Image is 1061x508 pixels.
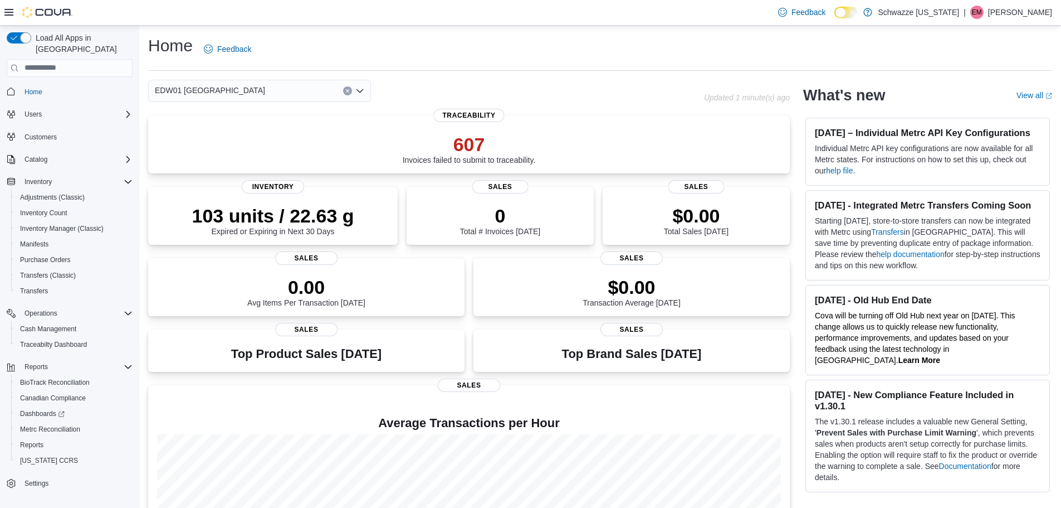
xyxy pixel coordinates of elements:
[460,205,540,227] p: 0
[20,130,61,144] a: Customers
[939,462,991,471] a: Documentation
[20,360,133,374] span: Reports
[11,283,137,299] button: Transfers
[25,177,52,186] span: Inventory
[815,389,1040,412] h3: [DATE] - New Compliance Feature Included in v1.30.1
[2,84,137,100] button: Home
[25,155,47,164] span: Catalog
[815,143,1040,176] p: Individual Metrc API key configurations are now available for all Metrc states. For instructions ...
[20,287,48,296] span: Transfers
[25,479,48,488] span: Settings
[668,180,725,193] span: Sales
[964,6,966,19] p: |
[25,88,42,96] span: Home
[16,269,80,282] a: Transfers (Classic)
[16,238,53,251] a: Manifests
[2,359,137,375] button: Reports
[562,347,702,361] h3: Top Brand Sales [DATE]
[815,311,1015,365] span: Cova will be turning off Old Hub next year on [DATE]. This change allows us to quickly release ne...
[2,107,137,122] button: Users
[20,108,46,121] button: Users
[20,360,52,374] button: Reports
[20,378,90,387] span: BioTrack Reconciliation
[31,32,133,55] span: Load All Apps in [GEOGRAPHIC_DATA]
[16,253,133,267] span: Purchase Orders
[878,6,959,19] p: Schwazze [US_STATE]
[16,253,75,267] a: Purchase Orders
[247,276,365,307] div: Avg Items Per Transaction [DATE]
[20,108,133,121] span: Users
[16,206,133,220] span: Inventory Count
[2,129,137,145] button: Customers
[20,85,47,99] a: Home
[791,7,825,18] span: Feedback
[600,251,663,265] span: Sales
[16,322,81,336] a: Cash Management
[600,323,663,336] span: Sales
[403,133,536,156] p: 607
[988,6,1052,19] p: [PERSON_NAME]
[20,476,133,490] span: Settings
[403,133,536,165] div: Invoices failed to submit to traceability.
[16,222,108,235] a: Inventory Manager (Classic)
[834,7,858,18] input: Dark Mode
[20,224,104,233] span: Inventory Manager (Classic)
[2,152,137,167] button: Catalog
[20,425,80,434] span: Metrc Reconciliation
[20,175,56,188] button: Inventory
[16,269,133,282] span: Transfers (Classic)
[11,337,137,352] button: Traceabilty Dashboard
[16,322,133,336] span: Cash Management
[2,475,137,491] button: Settings
[155,84,265,97] span: EDW01 [GEOGRAPHIC_DATA]
[20,255,71,264] span: Purchase Orders
[16,191,89,204] a: Adjustments (Classic)
[664,205,728,236] div: Total Sales [DATE]
[20,153,52,166] button: Catalog
[16,454,133,467] span: Washington CCRS
[16,206,72,220] a: Inventory Count
[217,43,251,55] span: Feedback
[16,238,133,251] span: Manifests
[460,205,540,236] div: Total # Invoices [DATE]
[192,205,354,236] div: Expired or Expiring in Next 30 Days
[16,407,69,420] a: Dashboards
[16,423,85,436] a: Metrc Reconciliation
[20,441,43,449] span: Reports
[25,362,48,371] span: Reports
[815,215,1040,271] p: Starting [DATE], store-to-store transfers can now be integrated with Metrc using in [GEOGRAPHIC_D...
[275,323,338,336] span: Sales
[871,228,904,236] a: Transfers
[157,417,781,430] h4: Average Transactions per Hour
[16,338,133,351] span: Traceabilty Dashboard
[970,6,984,19] div: Eric McQueen
[148,35,193,57] h1: Home
[20,307,133,320] span: Operations
[1016,91,1052,100] a: View allExternal link
[20,456,78,465] span: [US_STATE] CCRS
[2,306,137,321] button: Operations
[16,391,133,405] span: Canadian Compliance
[815,127,1040,138] h3: [DATE] – Individual Metrc API Key Configurations
[199,38,256,60] a: Feedback
[826,166,853,175] a: help file
[231,347,382,361] h3: Top Product Sales [DATE]
[774,1,830,23] a: Feedback
[16,391,90,405] a: Canadian Compliance
[16,376,133,389] span: BioTrack Reconciliation
[704,93,790,102] p: Updated 1 minute(s) ago
[20,153,133,166] span: Catalog
[16,284,133,298] span: Transfers
[16,423,133,436] span: Metrc Reconciliation
[11,190,137,205] button: Adjustments (Classic)
[22,7,72,18] img: Cova
[20,409,65,418] span: Dashboards
[11,375,137,390] button: BioTrack Reconciliation
[25,133,57,142] span: Customers
[898,356,940,365] a: Learn More
[11,453,137,468] button: [US_STATE] CCRS
[16,222,133,235] span: Inventory Manager (Classic)
[25,110,42,119] span: Users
